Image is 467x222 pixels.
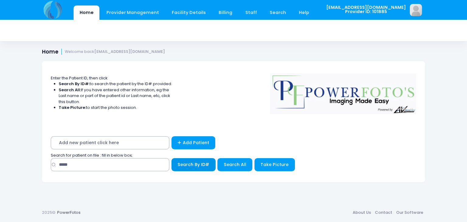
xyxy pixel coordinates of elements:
a: PowerFotos [57,210,81,215]
a: Facility Details [166,5,212,20]
a: Help [293,5,315,20]
img: image [410,4,422,16]
span: [EMAIL_ADDRESS][DOMAIN_NAME] Provider ID: 101885 [326,5,406,14]
a: Home [74,5,99,20]
strong: Search All: [59,87,81,93]
span: Search All [224,161,246,168]
strong: [EMAIL_ADDRESS][DOMAIN_NAME] [94,49,165,54]
span: Take Picture [261,161,289,168]
button: Search All [217,158,252,171]
h1: Home [42,49,165,55]
button: Take Picture [254,158,295,171]
span: Add new patient click here [51,136,169,149]
a: Staff [239,5,263,20]
img: Logo [267,69,419,114]
span: Search By ID# [178,161,209,168]
a: Provider Management [100,5,165,20]
strong: Take Picture: [59,105,86,110]
a: Our Software [394,207,425,218]
button: Search By ID# [171,158,216,171]
li: to search the patient by the ID# provided. [59,81,172,87]
a: Contact [373,207,394,218]
a: Billing [213,5,238,20]
span: Enter the Patient ID, then click [51,75,108,81]
span: Search for patient on file : fill in below box; [51,152,133,158]
a: About Us [351,207,373,218]
li: to start the photo session. [59,105,172,111]
a: Add Patient [171,136,216,149]
span: 2025© [42,210,55,215]
small: Welcome back [65,50,165,54]
a: Search [264,5,292,20]
li: If you have entered other information, eg the Last name or part of the patient id or Last name, e... [59,87,172,105]
strong: Search By ID#: [59,81,90,87]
